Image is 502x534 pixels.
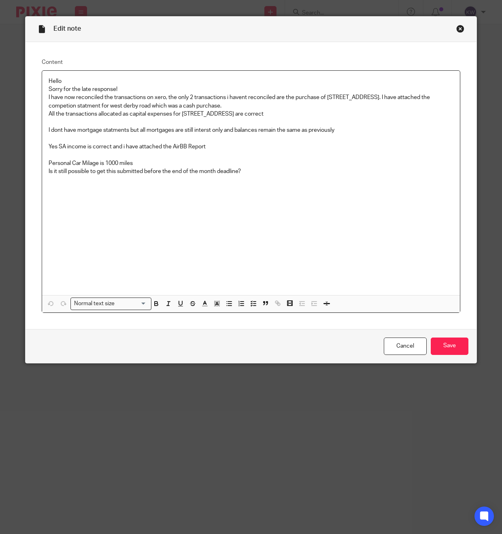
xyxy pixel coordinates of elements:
[49,77,453,85] p: Hello
[70,298,151,310] div: Search for option
[53,25,81,32] span: Edit note
[49,167,453,175] p: Is it still possible to get this submitted before the end of the month deadline?
[49,159,453,167] p: Personal Car Milage is 1000 miles
[117,300,147,308] input: Search for option
[72,300,117,308] span: Normal text size
[49,126,453,134] p: I dont have mortgage statments but all mortgages are still interst only and balances remain the s...
[49,93,453,110] p: I have now reconciled the transactions on xero, the only 2 transactions i havent reconciled are t...
[49,110,453,118] p: All the transactions allocated as capital expenses for [STREET_ADDRESS] are correct
[384,338,427,355] a: Cancel
[456,25,464,33] div: Close this dialog window
[42,58,460,66] label: Content
[431,338,468,355] input: Save
[49,85,453,93] p: Sorry for the late response!
[49,143,453,151] p: Yes SA income is correct and i have attached the AirBB Report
